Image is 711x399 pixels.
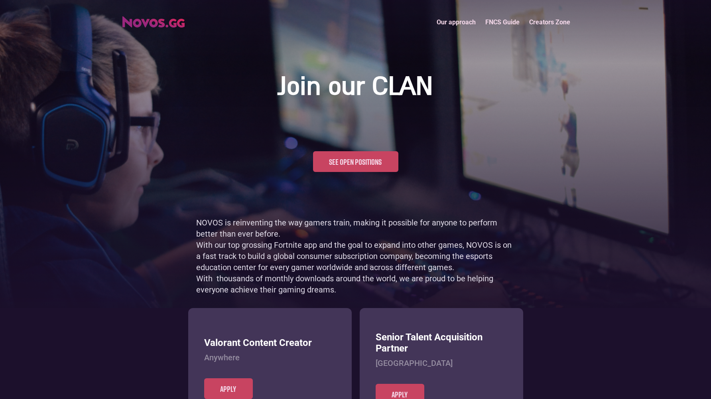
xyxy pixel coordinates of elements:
a: Valorant Content CreatorAnywhere [204,337,336,378]
h1: Join our CLAN [278,72,433,103]
a: FNCS Guide [481,14,524,31]
a: See open positions [313,151,398,172]
h3: Senior Talent Acquisition Partner [376,332,507,355]
a: Senior Talent Acquisition Partner[GEOGRAPHIC_DATA] [376,332,507,384]
a: Our approach [432,14,481,31]
h3: Valorant Content Creator [204,337,336,349]
h4: Anywhere [204,353,336,362]
a: Creators Zone [524,14,575,31]
p: NOVOS is reinventing the way gamers train, making it possible for anyone to perform better than e... [196,217,515,295]
h4: [GEOGRAPHIC_DATA] [376,358,507,368]
a: Apply [204,378,253,399]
